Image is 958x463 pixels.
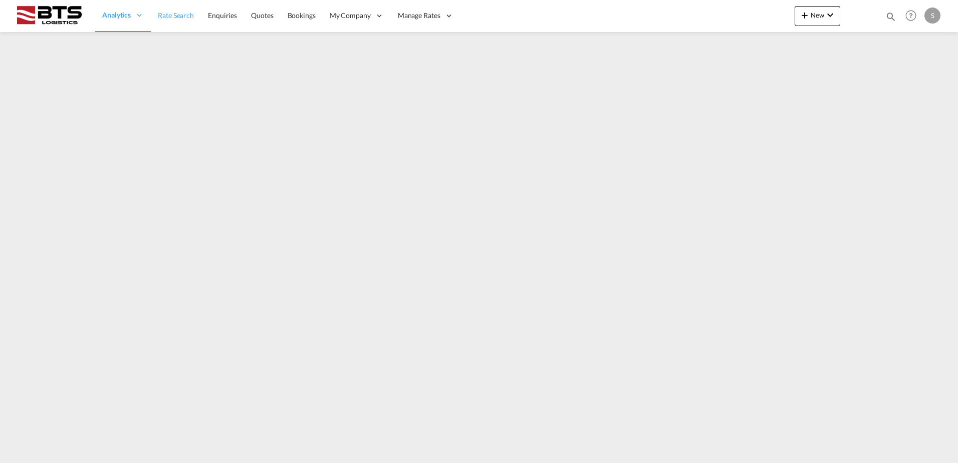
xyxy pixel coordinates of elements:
[824,9,836,21] md-icon: icon-chevron-down
[924,8,940,24] div: S
[208,11,237,20] span: Enquiries
[799,11,836,19] span: New
[885,11,896,26] div: icon-magnify
[102,10,131,20] span: Analytics
[799,9,811,21] md-icon: icon-plus 400-fg
[902,7,924,25] div: Help
[158,11,194,20] span: Rate Search
[15,5,83,27] img: cdcc71d0be7811ed9adfbf939d2aa0e8.png
[795,6,840,26] button: icon-plus 400-fgNewicon-chevron-down
[902,7,919,24] span: Help
[398,11,440,21] span: Manage Rates
[251,11,273,20] span: Quotes
[330,11,371,21] span: My Company
[885,11,896,22] md-icon: icon-magnify
[288,11,316,20] span: Bookings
